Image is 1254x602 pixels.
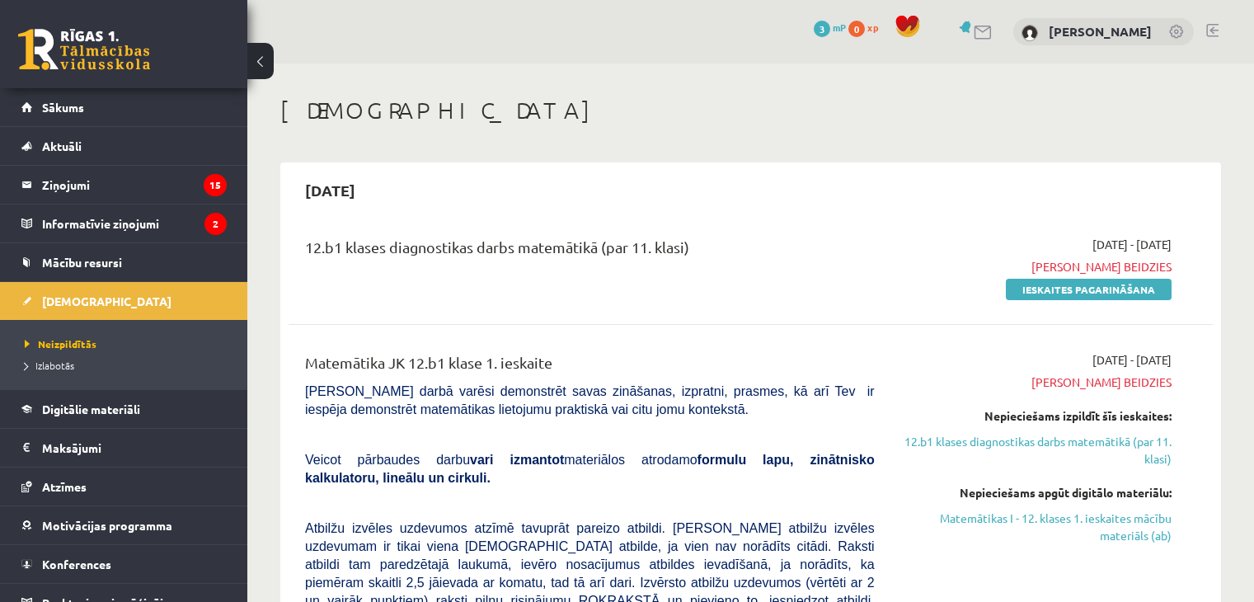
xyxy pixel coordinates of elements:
a: Maksājumi [21,429,227,467]
a: Atzīmes [21,468,227,506]
a: Aktuāli [21,127,227,165]
span: [DATE] - [DATE] [1092,351,1172,369]
a: 12.b1 klases diagnostikas darbs matemātikā (par 11. klasi) [899,433,1172,468]
span: Neizpildītās [25,337,96,350]
div: Matemātika JK 12.b1 klase 1. ieskaite [305,351,875,382]
span: [DEMOGRAPHIC_DATA] [42,294,171,308]
span: Digitālie materiāli [42,402,140,416]
div: Nepieciešams izpildīt šīs ieskaites: [899,407,1172,425]
a: Rīgas 1. Tālmācības vidusskola [18,29,150,70]
span: Veicot pārbaudes darbu materiālos atrodamo [305,453,875,485]
a: Ieskaites pagarināšana [1006,279,1172,300]
span: Aktuāli [42,139,82,153]
span: mP [833,21,846,34]
div: Nepieciešams apgūt digitālo materiālu: [899,484,1172,501]
span: 0 [848,21,865,37]
span: xp [867,21,878,34]
b: vari izmantot [470,453,564,467]
h2: [DATE] [289,171,372,209]
legend: Ziņojumi [42,166,227,204]
a: Izlabotās [25,358,231,373]
legend: Maksājumi [42,429,227,467]
i: 2 [204,213,227,235]
span: Konferences [42,557,111,571]
span: Mācību resursi [42,255,122,270]
a: Mācību resursi [21,243,227,281]
a: Ziņojumi15 [21,166,227,204]
a: Matemātikas I - 12. klases 1. ieskaites mācību materiāls (ab) [899,510,1172,544]
span: Atzīmes [42,479,87,494]
span: Sākums [42,100,84,115]
span: [PERSON_NAME] beidzies [899,258,1172,275]
img: Anguss Sebastjans Baša [1022,25,1038,41]
span: Motivācijas programma [42,518,172,533]
a: Informatīvie ziņojumi2 [21,205,227,242]
a: Digitālie materiāli [21,390,227,428]
h1: [DEMOGRAPHIC_DATA] [280,96,1221,125]
legend: Informatīvie ziņojumi [42,205,227,242]
a: [PERSON_NAME] [1049,23,1152,40]
a: Sākums [21,88,227,126]
i: 15 [204,174,227,196]
span: 3 [814,21,830,37]
b: formulu lapu, zinātnisko kalkulatoru, lineālu un cirkuli. [305,453,875,485]
span: [PERSON_NAME] beidzies [899,374,1172,391]
div: 12.b1 klases diagnostikas darbs matemātikā (par 11. klasi) [305,236,875,266]
a: 3 mP [814,21,846,34]
a: [DEMOGRAPHIC_DATA] [21,282,227,320]
span: Izlabotās [25,359,74,372]
a: 0 xp [848,21,886,34]
a: Neizpildītās [25,336,231,351]
a: Konferences [21,545,227,583]
a: Motivācijas programma [21,506,227,544]
span: [PERSON_NAME] darbā varēsi demonstrēt savas zināšanas, izpratni, prasmes, kā arī Tev ir iespēja d... [305,384,875,416]
span: [DATE] - [DATE] [1092,236,1172,253]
